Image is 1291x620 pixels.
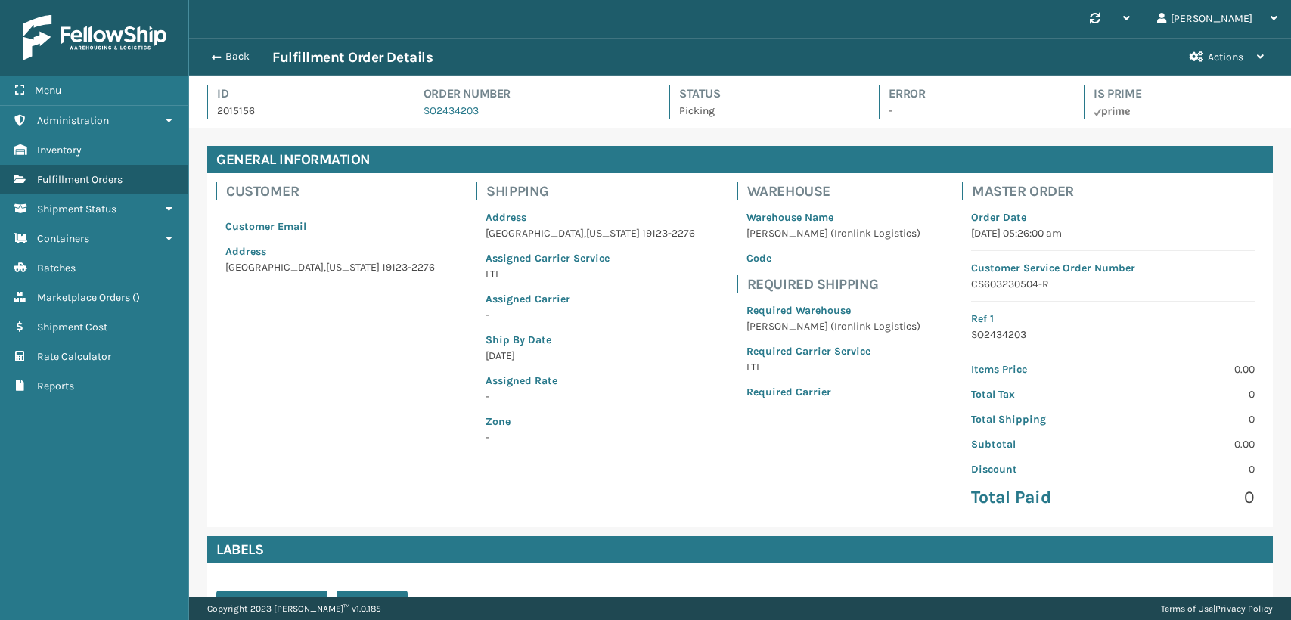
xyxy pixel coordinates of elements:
[37,203,116,215] span: Shipment Status
[746,343,920,359] p: Required Carrier Service
[746,209,920,225] p: Warehouse Name
[889,85,1057,103] h4: Error
[971,411,1103,427] p: Total Shipping
[889,103,1057,119] p: -
[424,104,479,117] a: SO2434203
[35,84,61,97] span: Menu
[971,276,1255,292] p: CS603230504-R
[971,436,1103,452] p: Subtotal
[486,414,695,444] span: -
[486,373,695,389] p: Assigned Rate
[37,114,109,127] span: Administration
[1122,386,1255,402] p: 0
[584,227,586,240] span: ,
[37,350,111,363] span: Rate Calculator
[486,348,695,364] p: [DATE]
[746,225,920,241] p: [PERSON_NAME] (Ironlink Logistics)
[971,260,1255,276] p: Customer Service Order Number
[747,182,929,200] h4: Warehouse
[272,48,433,67] h3: Fulfillment Order Details
[1094,85,1273,103] h4: Is Prime
[37,380,74,392] span: Reports
[971,225,1255,241] p: [DATE] 05:26:00 am
[1161,603,1213,614] a: Terms of Use
[37,173,123,186] span: Fulfillment Orders
[337,591,408,618] button: Print BOL
[1161,597,1273,620] div: |
[225,245,266,258] span: Address
[971,386,1103,402] p: Total Tax
[225,261,324,274] span: [GEOGRAPHIC_DATA]
[207,597,381,620] p: Copyright 2023 [PERSON_NAME]™ v 1.0.185
[216,591,327,618] button: Print Packing Slip
[1122,361,1255,377] p: 0.00
[746,302,920,318] p: Required Warehouse
[132,291,140,304] span: ( )
[1208,51,1243,64] span: Actions
[971,486,1103,509] p: Total Paid
[23,15,166,60] img: logo
[1215,603,1273,614] a: Privacy Policy
[225,219,435,234] p: Customer Email
[226,182,444,200] h4: Customer
[203,50,272,64] button: Back
[971,361,1103,377] p: Items Price
[747,275,929,293] h4: Required Shipping
[1122,411,1255,427] p: 0
[486,307,695,323] p: -
[971,311,1255,327] p: Ref 1
[486,227,584,240] span: [GEOGRAPHIC_DATA]
[642,227,695,240] span: 19123-2276
[972,182,1264,200] h4: Master Order
[486,332,695,348] p: Ship By Date
[1176,39,1277,76] button: Actions
[746,250,920,266] p: Code
[679,85,852,103] h4: Status
[37,321,107,333] span: Shipment Cost
[1122,436,1255,452] p: 0.00
[486,414,695,429] p: Zone
[746,384,920,400] p: Required Carrier
[486,250,695,266] p: Assigned Carrier Service
[679,103,852,119] p: Picking
[37,262,76,274] span: Batches
[971,327,1255,343] p: SO2434203
[971,461,1103,477] p: Discount
[486,266,695,282] p: LTL
[37,291,130,304] span: Marketplace Orders
[746,359,920,375] p: LTL
[486,291,695,307] p: Assigned Carrier
[1122,486,1255,509] p: 0
[217,85,386,103] h4: Id
[37,232,89,245] span: Containers
[382,261,435,274] span: 19123-2276
[207,536,1273,563] h4: Labels
[971,209,1255,225] p: Order Date
[486,389,695,405] p: -
[1122,461,1255,477] p: 0
[486,211,526,224] span: Address
[424,85,642,103] h4: Order Number
[207,146,1273,173] h4: General Information
[326,261,380,274] span: [US_STATE]
[746,318,920,334] p: [PERSON_NAME] (Ironlink Logistics)
[217,103,386,119] p: 2015156
[324,261,326,274] span: ,
[486,182,704,200] h4: Shipping
[37,144,82,157] span: Inventory
[586,227,640,240] span: [US_STATE]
